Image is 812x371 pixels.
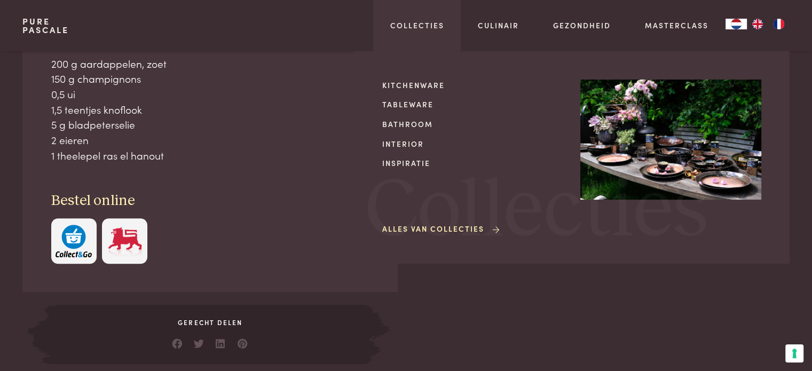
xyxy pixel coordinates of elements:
a: Masterclass [645,20,708,31]
img: Delhaize [107,225,143,257]
div: 5 g bladpeterselie [51,117,369,132]
a: Alles van Collecties [382,223,501,234]
a: Collecties [390,20,444,31]
div: 0,5 ui [51,86,369,102]
a: Inspiratie [382,157,563,169]
ul: Language list [747,19,790,29]
a: Bathroom [382,119,563,130]
div: 150 g champignons [51,71,369,86]
a: PurePascale [22,17,69,34]
a: Gezondheid [553,20,611,31]
div: 2 eieren [51,132,369,148]
div: Language [726,19,747,29]
a: FR [768,19,790,29]
img: c308188babc36a3a401bcb5cb7e020f4d5ab42f7cacd8327e500463a43eeb86c.svg [56,225,92,257]
div: 1 theelepel ras el hanout [51,148,369,163]
div: 200 g aardappelen, zoet [51,56,369,72]
div: 1,5 teentjes knoflook [51,102,369,117]
button: Uw voorkeuren voor toestemming voor trackingtechnologieën [785,344,803,362]
a: Tableware [382,99,563,110]
a: Culinair [478,20,519,31]
span: Gerecht delen [56,318,364,327]
aside: Language selected: Nederlands [726,19,790,29]
a: Interior [382,138,563,149]
a: NL [726,19,747,29]
img: Collecties [580,80,761,200]
a: Kitchenware [382,80,563,91]
span: Collecties [365,170,708,252]
a: EN [747,19,768,29]
h3: Bestel online [51,192,369,210]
